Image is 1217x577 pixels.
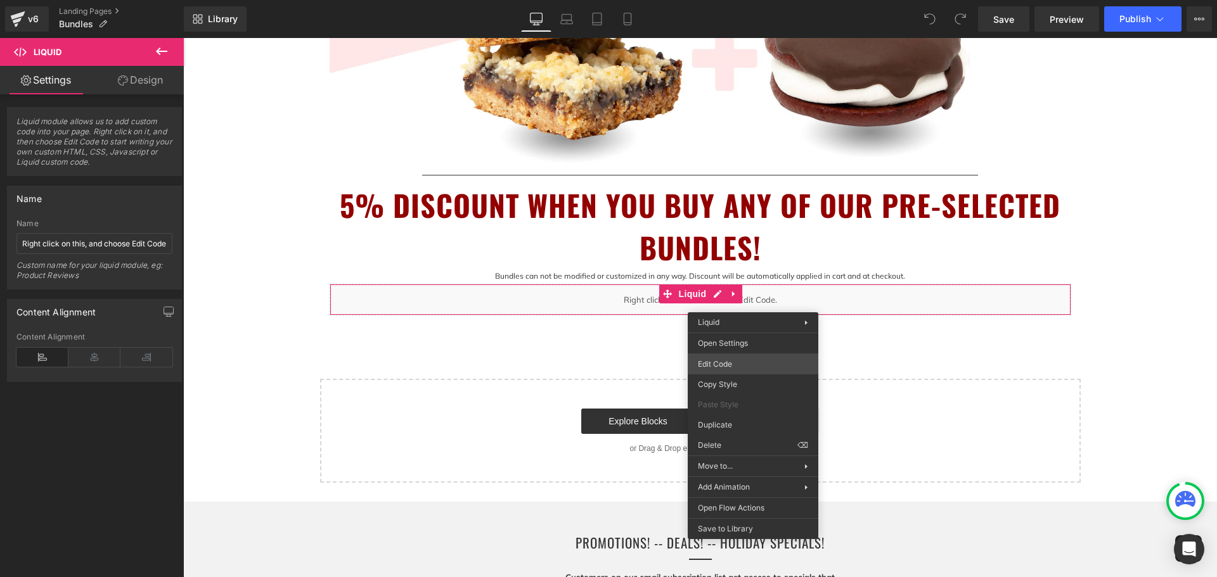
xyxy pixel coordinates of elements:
[1187,6,1212,32] button: More
[59,6,184,16] a: Landing Pages
[698,338,808,349] span: Open Settings
[1050,13,1084,26] span: Preview
[698,502,808,514] span: Open Flow Actions
[698,419,808,431] span: Duplicate
[34,47,61,57] span: Liquid
[1119,14,1151,24] span: Publish
[698,379,808,390] span: Copy Style
[543,246,559,265] a: Expand / Collapse
[94,66,186,94] a: Design
[698,481,804,493] span: Add Animation
[612,6,643,32] a: Mobile
[16,117,172,175] span: Liquid module allows us to add custom code into your page. Right click on it, and then choose Edi...
[16,219,172,228] div: Name
[382,534,652,563] strong: Customers on our email subscription list get access to specials that other customers don't!
[698,358,808,370] span: Edit Code
[16,333,172,341] div: Content Alignment
[551,6,582,32] a: Laptop
[16,260,172,289] div: Custom name for your liquid module, eg: Product Reviews
[184,6,247,32] a: New Library
[5,6,49,32] a: v6
[992,497,1019,524] back-to-top-button: Back to top
[146,231,888,246] p: Bundles can not be modified or customized in any way. Discount will be automatically applied in c...
[16,186,42,204] div: Name
[146,146,888,230] h1: 5% DISCOUNT WHEN YOU BUY ANY OF OUR PRE-SELECTED BUNDLES!
[493,246,527,265] span: Liquid
[157,406,877,415] p: or Drag & Drop elements from left sidebar
[698,460,804,472] span: Move to...
[208,13,238,25] span: Library
[59,19,93,29] span: Bundles
[698,317,719,327] span: Liquid
[948,6,973,32] button: Redo
[1174,534,1204,564] div: Open Intercom Messenger
[378,494,657,523] h2: PROMOTIONS! -- DEALS! -- HOLIDAY SPECIALS!
[582,6,612,32] a: Tablet
[1104,6,1182,32] button: Publish
[522,371,636,396] a: Add Single Section
[993,13,1014,26] span: Save
[698,399,808,410] span: Paste Style
[398,371,512,396] a: Explore Blocks
[25,11,41,27] div: v6
[917,6,943,32] button: Undo
[698,440,797,451] span: Delete
[16,300,96,317] div: Content Alignment
[698,523,808,535] span: Save to Library
[797,440,808,451] span: ⌫
[1034,6,1099,32] a: Preview
[521,6,551,32] a: Desktop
